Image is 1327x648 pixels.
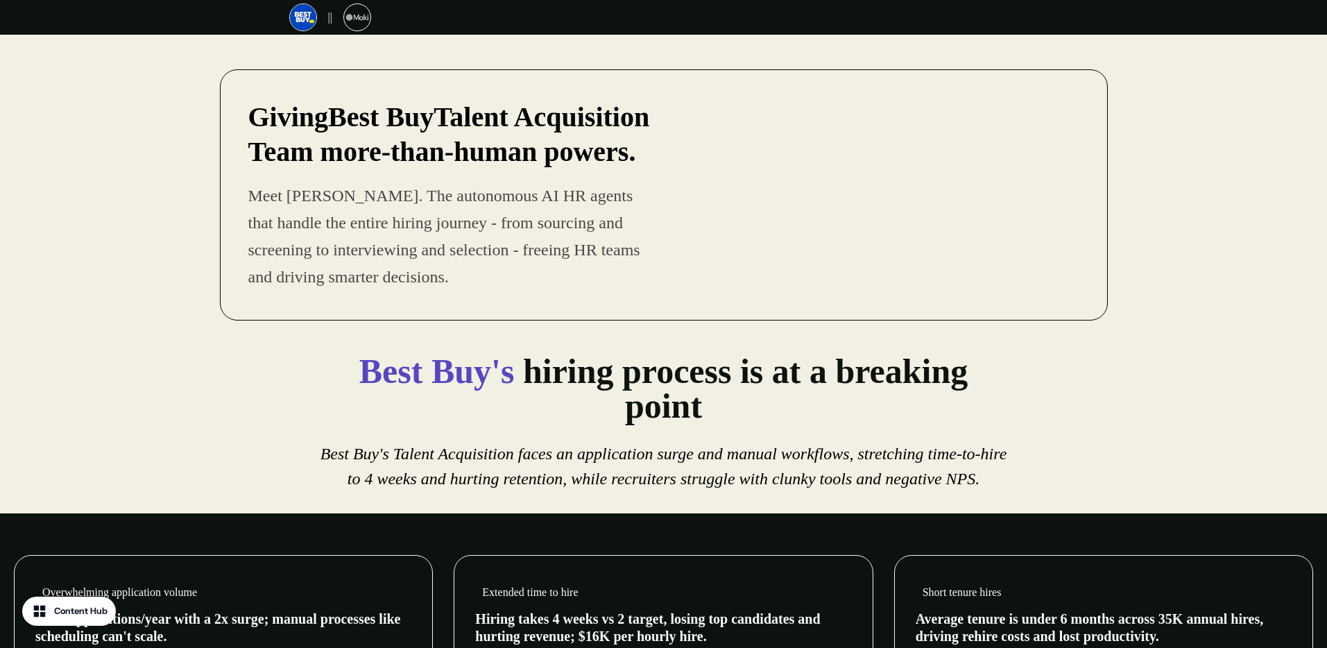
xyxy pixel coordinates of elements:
strong: hiring process is at a breaking point [523,352,968,425]
div: Content Hub [54,604,108,618]
p: || [328,9,332,26]
span: 1.2M applications/year with a 2x surge; manual processes like scheduling can't scale. [35,611,400,644]
span: Hiring takes 4 weeks vs 2 target, losing top candidates and hurting revenue; $16K per hourly hire. [475,611,820,644]
strong: Talent Acquisition Team more-than-human powers. [248,101,650,167]
span: Average tenure is under 6 months across 35K annual hires, driving rehire costs and lost productiv... [916,611,1264,644]
button: Content Hub [22,597,116,626]
p: Best Buy [248,100,656,169]
p: Short tenure hires [923,583,1002,602]
strong: Giving [248,101,329,133]
p: Meet [PERSON_NAME]. The autonomous AI HR agents that handle the entire hiring journey - from sour... [248,182,656,291]
em: Best Buy's Talent Acquisition faces an application surge and manual workflows, stretching time-to... [320,445,1007,488]
strong: Best Buy's [359,352,515,391]
p: Overwhelming application volume [42,583,197,602]
p: Extended time to hire [482,583,578,602]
